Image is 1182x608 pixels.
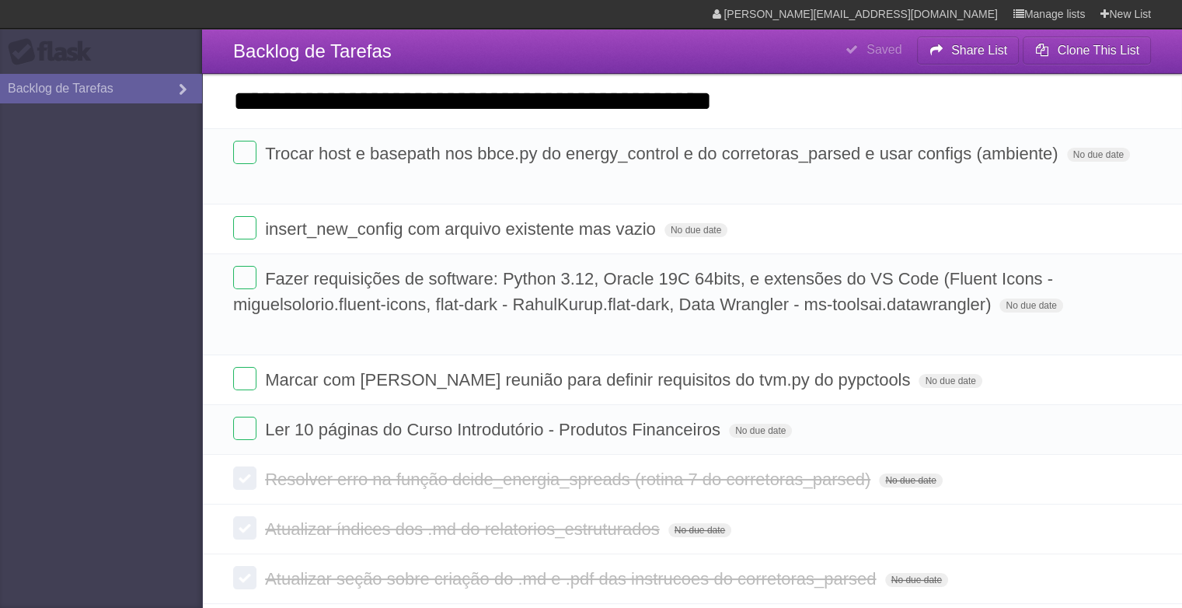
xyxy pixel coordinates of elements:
[233,417,256,440] label: Done
[265,569,880,589] span: Atualizar seção sobre criação do .md e .pdf das instrucoes do corretoras_parsed
[233,516,256,540] label: Done
[1057,44,1139,57] b: Clone This List
[265,519,663,539] span: Atualizar índices dos .md do relatorios_estruturados
[233,466,256,490] label: Done
[999,299,1062,313] span: No due date
[265,370,914,390] span: Marcar com [PERSON_NAME] reunião para definir requisitos do tvm.py do pypctools
[265,470,874,489] span: Resolver erro na função dcide_energia_spreads (rotina 7 do corretoras_parsed)
[233,216,256,239] label: Done
[885,573,948,587] span: No due date
[1067,148,1130,162] span: No due date
[951,44,1007,57] b: Share List
[1023,37,1151,65] button: Clone This List
[668,523,731,537] span: No due date
[265,420,724,439] span: Ler 10 páginas do Curso Introdutório - Produtos Financeiros
[8,38,101,66] div: Flask
[265,144,1062,163] span: Trocar host e basepath nos bbce.py do energy_control e do corretoras_parsed e usar configs (ambie...
[233,566,256,589] label: Done
[233,367,256,390] label: Done
[879,473,942,487] span: No due date
[919,374,982,388] span: No due date
[664,223,727,237] span: No due date
[265,219,660,239] span: insert_new_config com arquivo existente mas vazio
[233,266,256,289] label: Done
[729,424,792,438] span: No due date
[866,43,901,56] b: Saved
[233,40,392,61] span: Backlog de Tarefas
[233,269,1053,314] span: Fazer requisições de software: Python 3.12, Oracle 19C 64bits, e extensões do VS Code (Fluent Ico...
[917,37,1020,65] button: Share List
[233,141,256,164] label: Done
